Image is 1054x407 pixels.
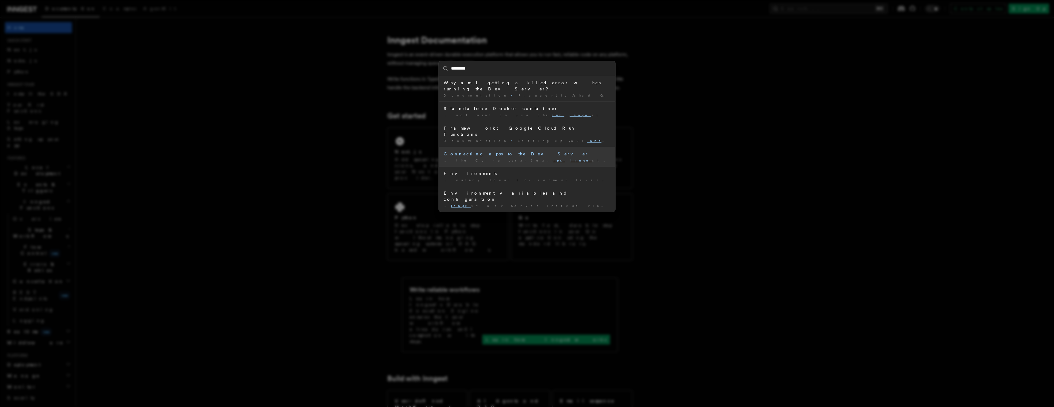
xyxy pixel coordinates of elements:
[444,139,508,143] span: Documentation
[444,151,610,157] div: Connecting apps to the Dev Server
[518,93,673,97] span: Frequently Asked Questions (FAQs)
[444,178,610,182] div: … canary. Local Environment leverages the st Dev Server ( st …
[444,170,610,177] div: Environments
[553,158,565,162] mark: npx
[444,113,610,117] div: … not want to use the st-cli@latest method …
[552,113,564,117] mark: npx
[444,125,610,137] div: Framework: Google Cloud Run Functions
[444,93,508,97] span: Documentation
[444,80,610,92] div: Why am I getting a killed error when running the Dev Server?
[444,105,610,112] div: Standalone Docker container
[587,139,609,143] mark: Innge
[518,139,633,143] span: Setting up your st app
[444,203,610,208] div: … st Dev Server instead via st-cli@latest dev …
[511,93,516,97] span: /
[570,113,591,117] mark: innge
[451,204,471,207] mark: Innge
[444,158,610,163] div: … the CLI -u param (ex. st-cli@latest dev …
[511,139,516,143] span: /
[571,158,592,162] mark: innge
[444,190,610,202] div: Environment variables and configuration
